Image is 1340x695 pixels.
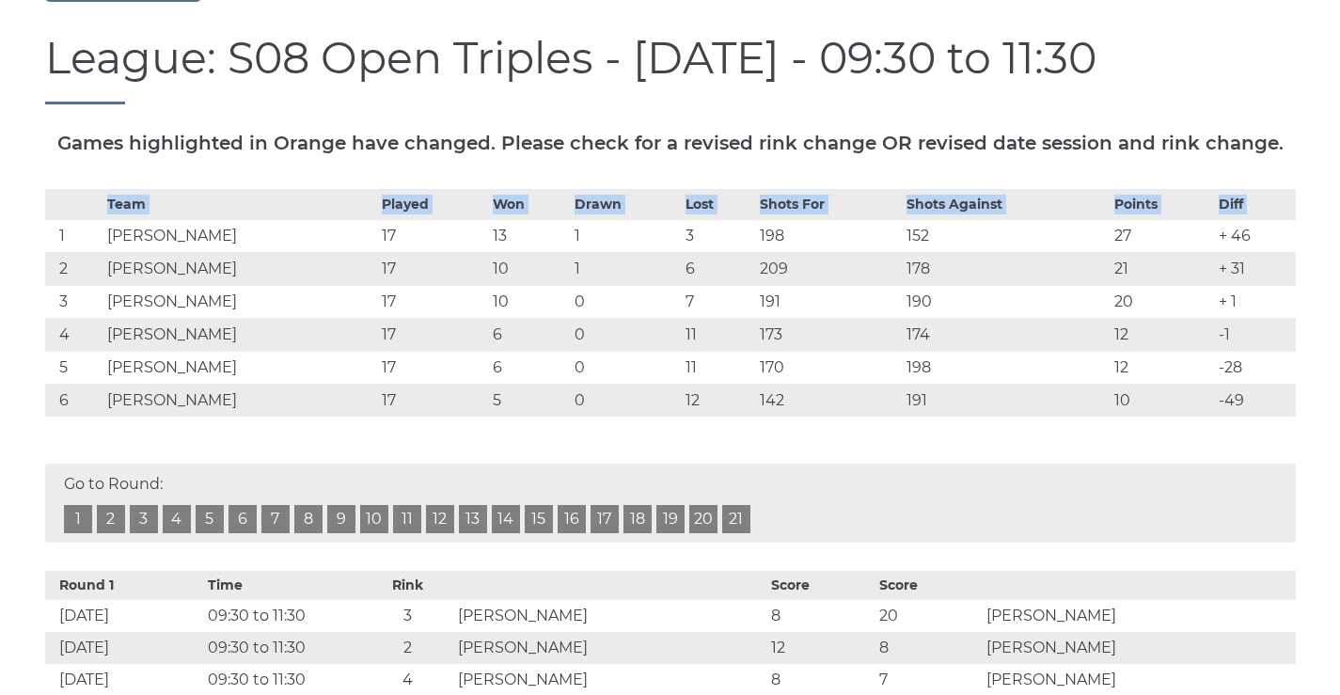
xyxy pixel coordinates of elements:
td: 20 [875,600,983,632]
div: Go to Round: [45,464,1296,543]
td: 4 [45,318,102,351]
th: Team [102,189,377,219]
a: 2 [97,505,125,533]
th: Rink [362,571,453,600]
td: 10 [1110,384,1214,417]
a: 20 [689,505,717,533]
td: 190 [902,285,1110,318]
td: 8 [875,632,983,664]
td: 11 [681,318,755,351]
td: + 31 [1214,252,1296,285]
a: 1 [64,505,92,533]
a: 10 [360,505,388,533]
td: 12 [1110,351,1214,384]
td: [PERSON_NAME] [102,384,377,417]
th: Drawn [570,189,681,219]
td: 10 [488,285,570,318]
td: 27 [1110,219,1214,252]
th: Won [488,189,570,219]
td: [PERSON_NAME] [453,632,766,664]
td: 12 [766,632,875,664]
td: [DATE] [45,600,204,632]
td: -28 [1214,351,1296,384]
td: 2 [362,632,453,664]
td: [DATE] [45,632,204,664]
td: 0 [570,384,681,417]
td: 8 [766,600,875,632]
td: 12 [1110,318,1214,351]
td: 2 [45,252,102,285]
td: 6 [488,318,570,351]
th: Score [875,571,983,600]
a: 4 [163,505,191,533]
a: 11 [393,505,421,533]
td: 17 [377,318,488,351]
td: 0 [570,285,681,318]
td: 17 [377,219,488,252]
td: 3 [681,219,755,252]
td: -1 [1214,318,1296,351]
th: Score [766,571,875,600]
td: 1 [570,252,681,285]
h5: Games highlighted in Orange have changed. Please check for a revised rink change OR revised date ... [45,133,1296,153]
td: 3 [45,285,102,318]
h1: League: S08 Open Triples - [DATE] - 09:30 to 11:30 [45,35,1296,104]
td: -49 [1214,384,1296,417]
td: 191 [902,384,1110,417]
td: 13 [488,219,570,252]
td: 142 [755,384,902,417]
td: [PERSON_NAME] [102,219,377,252]
td: 174 [902,318,1110,351]
th: Shots For [755,189,902,219]
td: 5 [45,351,102,384]
a: 3 [130,505,158,533]
a: 15 [525,505,553,533]
td: 7 [681,285,755,318]
td: 09:30 to 11:30 [203,632,362,664]
td: 170 [755,351,902,384]
td: 09:30 to 11:30 [203,600,362,632]
a: 9 [327,505,355,533]
td: 20 [1110,285,1214,318]
td: 17 [377,252,488,285]
a: 14 [492,505,520,533]
th: Played [377,189,488,219]
td: 17 [377,351,488,384]
td: 10 [488,252,570,285]
td: 17 [377,384,488,417]
td: 198 [902,351,1110,384]
a: 17 [591,505,619,533]
td: 1 [45,219,102,252]
td: 173 [755,318,902,351]
td: 6 [681,252,755,285]
td: 21 [1110,252,1214,285]
td: 152 [902,219,1110,252]
td: 5 [488,384,570,417]
a: 6 [229,505,257,533]
td: 0 [570,351,681,384]
th: Diff [1214,189,1296,219]
th: Lost [681,189,755,219]
td: 3 [362,600,453,632]
td: 198 [755,219,902,252]
td: 209 [755,252,902,285]
td: 1 [570,219,681,252]
td: [PERSON_NAME] [102,252,377,285]
a: 21 [722,505,750,533]
td: 6 [488,351,570,384]
td: 17 [377,285,488,318]
th: Round 1 [45,571,204,600]
a: 19 [656,505,685,533]
a: 7 [261,505,290,533]
td: [PERSON_NAME] [102,285,377,318]
td: 6 [45,384,102,417]
td: [PERSON_NAME] [102,351,377,384]
td: [PERSON_NAME] [102,318,377,351]
td: [PERSON_NAME] [453,600,766,632]
a: 8 [294,505,323,533]
td: [PERSON_NAME] [982,600,1295,632]
a: 16 [558,505,586,533]
td: 11 [681,351,755,384]
a: 18 [623,505,652,533]
a: 12 [426,505,454,533]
